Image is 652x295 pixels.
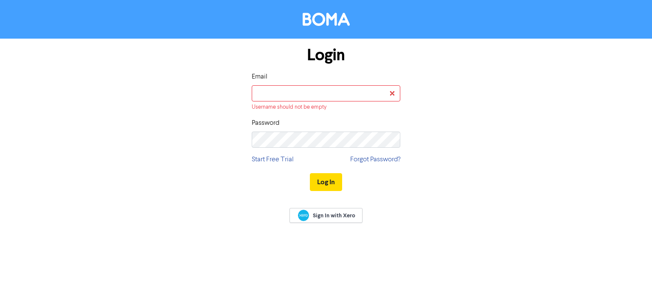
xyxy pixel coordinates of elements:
[252,155,294,165] a: Start Free Trial
[289,208,363,223] a: Sign In with Xero
[252,72,267,82] label: Email
[303,13,350,26] img: BOMA Logo
[310,173,342,191] button: Log In
[350,155,400,165] a: Forgot Password?
[313,212,355,219] span: Sign In with Xero
[610,254,652,295] iframe: Chat Widget
[252,118,279,128] label: Password
[252,45,400,65] h1: Login
[298,210,309,221] img: Xero logo
[252,103,400,111] div: Username should not be empty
